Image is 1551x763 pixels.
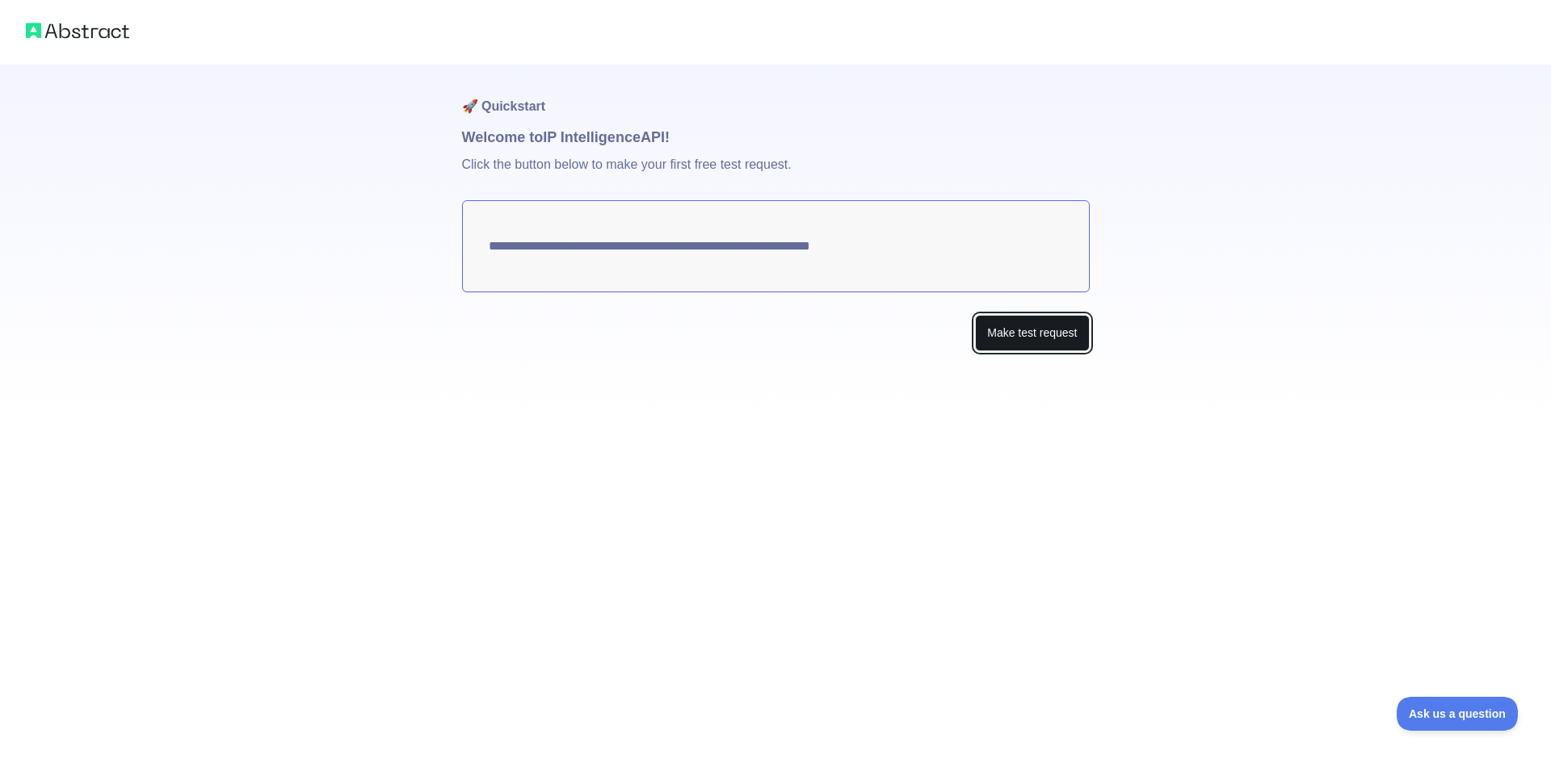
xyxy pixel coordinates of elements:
iframe: Toggle Customer Support [1397,697,1519,731]
h1: 🚀 Quickstart [462,65,1090,126]
p: Click the button below to make your first free test request. [462,149,1090,200]
h1: Welcome to IP Intelligence API! [462,126,1090,149]
button: Make test request [975,315,1089,351]
img: Abstract logo [26,19,129,42]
